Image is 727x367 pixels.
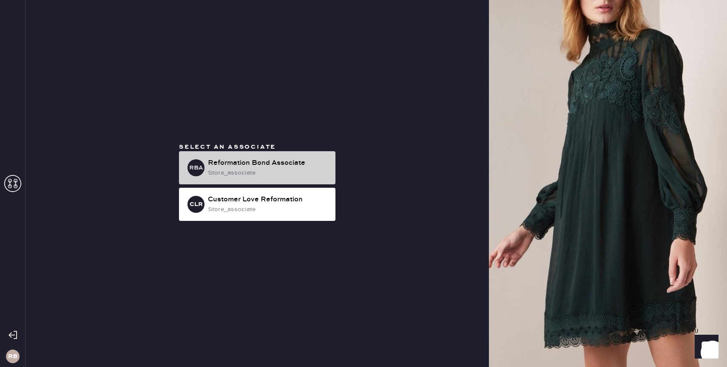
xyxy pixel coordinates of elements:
[208,195,329,205] div: Customer Love Reformation
[190,201,203,207] h3: CLR
[208,168,329,178] div: store_associate
[8,353,17,359] h3: RB
[189,165,203,171] h3: RBA
[208,158,329,168] div: Reformation Bond Associate
[179,143,276,151] span: Select an associate
[208,205,329,214] div: store_associate
[687,329,723,365] iframe: Front Chat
